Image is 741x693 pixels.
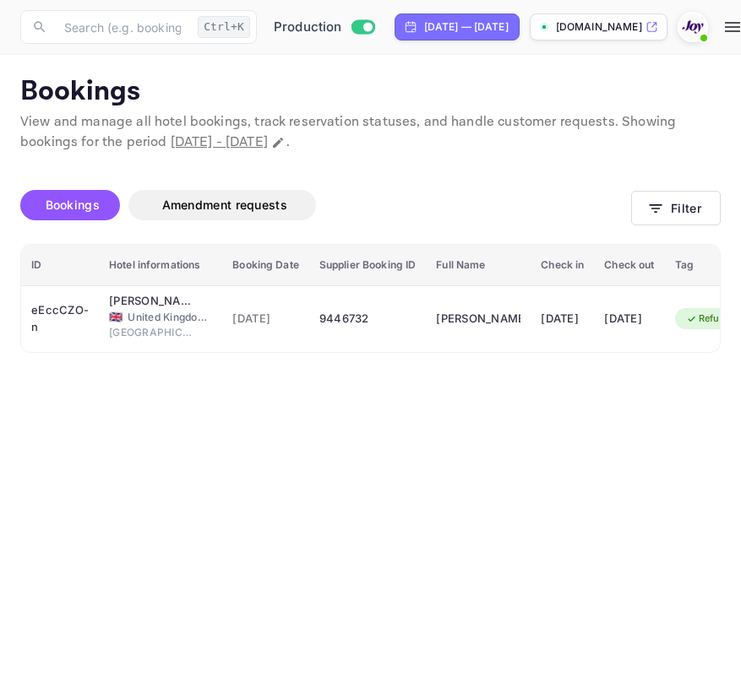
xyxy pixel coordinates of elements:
[556,19,642,35] p: [DOMAIN_NAME]
[594,245,664,286] th: Check out
[232,310,299,328] span: [DATE]
[171,133,268,151] span: [DATE] - [DATE]
[436,306,520,333] div: Michael Bane
[267,18,381,37] div: Switch to Sandbox mode
[198,16,250,38] div: Ctrl+K
[109,311,123,322] span: United Kingdom of Great Britain and Northern Ireland
[531,245,594,286] th: Check in
[222,245,309,286] th: Booking Date
[274,18,342,37] span: Production
[162,198,287,212] span: Amendment requests
[20,112,721,153] p: View and manage all hotel bookings, track reservation statuses, and handle customer requests. Sho...
[319,306,416,333] div: 9446732
[679,14,706,41] img: With Joy
[424,19,509,35] div: [DATE] — [DATE]
[604,306,654,333] div: [DATE]
[426,245,531,286] th: Full Name
[128,310,212,325] span: United Kingdom of [GEOGRAPHIC_DATA] and [GEOGRAPHIC_DATA]
[99,245,222,286] th: Hotel informations
[541,306,584,333] div: [DATE]
[46,198,100,212] span: Bookings
[109,325,193,340] span: [GEOGRAPHIC_DATA]
[20,190,631,220] div: account-settings tabs
[20,75,721,109] p: Bookings
[631,191,721,225] button: Filter
[54,10,191,44] input: Search (e.g. bookings, documentation)
[31,306,89,333] div: eEccCZO-n
[270,134,286,151] button: Change date range
[21,245,99,286] th: ID
[109,293,193,310] div: George Street Hotel
[309,245,426,286] th: Supplier Booking ID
